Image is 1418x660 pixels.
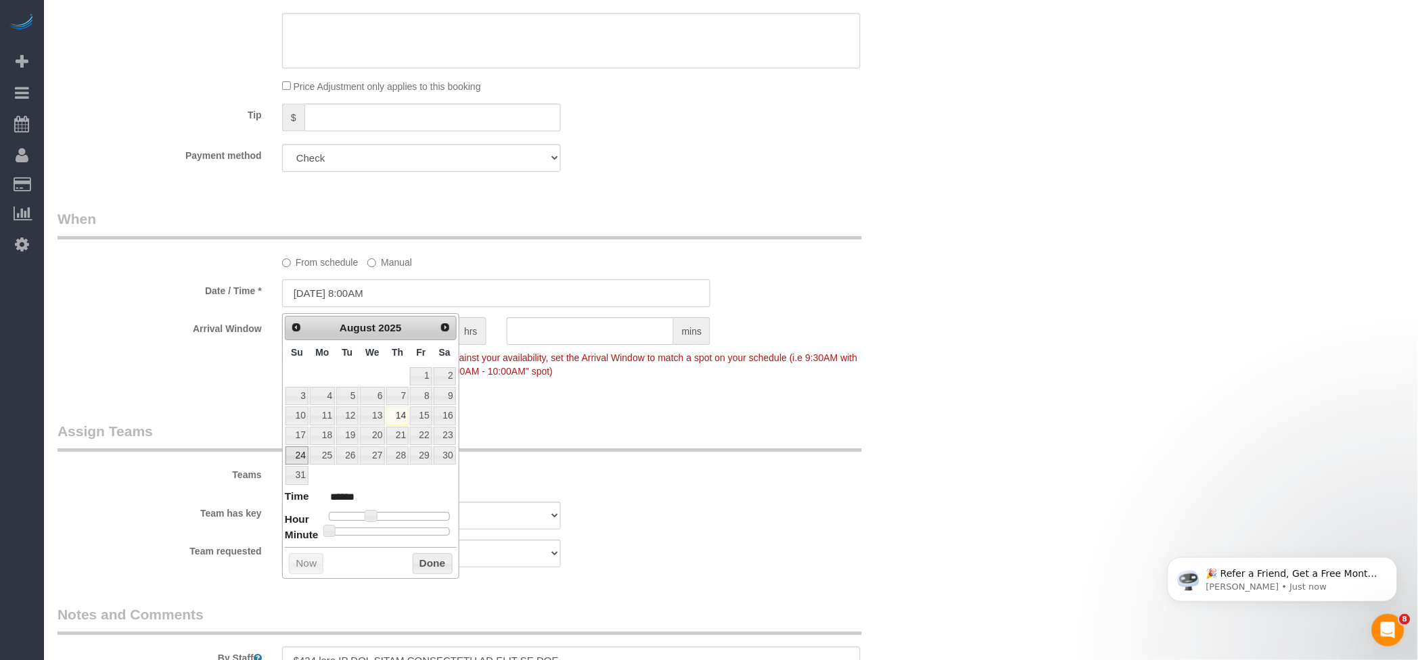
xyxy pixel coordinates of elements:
label: Arrival Window [47,317,272,335]
label: Team requested [47,540,272,558]
a: 15 [410,406,432,425]
a: 16 [434,406,456,425]
span: Prev [291,322,302,333]
span: 8 [1400,614,1411,625]
a: 20 [360,427,386,445]
a: 31 [285,466,308,484]
span: To make this booking count against your availability, set the Arrival Window to match a spot on y... [282,352,858,377]
span: mins [674,317,711,345]
span: Thursday [392,347,403,358]
span: Price Adjustment only applies to this booking [294,81,481,92]
button: Now [289,553,323,575]
a: 28 [386,446,409,465]
legend: When [58,209,862,239]
iframe: Intercom live chat [1372,614,1404,646]
a: 3 [285,387,308,405]
a: 27 [360,446,386,465]
label: Date / Time * [47,279,272,298]
iframe: Intercom notifications message [1147,529,1418,623]
span: Tuesday [342,347,352,358]
a: 26 [336,446,358,465]
span: Wednesday [365,347,380,358]
dt: Hour [285,512,309,529]
label: Tip [47,103,272,122]
a: 11 [310,406,335,425]
label: Teams [47,463,272,481]
a: 10 [285,406,308,425]
label: Manual [367,251,412,269]
span: Saturday [439,347,451,358]
a: 23 [434,427,456,445]
button: Done [413,553,453,575]
a: 18 [310,427,335,445]
a: 8 [410,387,432,405]
a: 7 [386,387,409,405]
span: Sunday [291,347,303,358]
a: 14 [386,406,409,425]
span: Friday [417,347,426,358]
a: 17 [285,427,308,445]
a: 6 [360,387,386,405]
a: 22 [410,427,432,445]
a: 2 [434,367,456,385]
a: 5 [336,387,358,405]
span: Monday [316,347,329,358]
span: hrs [456,317,486,345]
a: 25 [310,446,335,465]
span: 2025 [378,322,401,333]
a: 29 [410,446,432,465]
dt: Time [285,489,309,506]
input: From schedule [282,258,291,267]
span: August [340,322,375,333]
a: 9 [434,387,456,405]
span: $ [282,103,304,131]
a: 1 [410,367,432,385]
a: 21 [386,427,409,445]
img: Automaid Logo [8,14,35,32]
a: 12 [336,406,358,425]
legend: Notes and Comments [58,605,862,635]
label: Payment method [47,144,272,162]
input: Manual [367,258,376,267]
a: 24 [285,446,308,465]
a: 19 [336,427,358,445]
label: Team has key [47,502,272,520]
a: 4 [310,387,335,405]
a: Prev [287,318,306,337]
a: Next [436,318,455,337]
dt: Minute [285,527,319,544]
a: 30 [434,446,456,465]
input: MM/DD/YYYY HH:MM [282,279,711,307]
a: 13 [360,406,386,425]
legend: Assign Teams [58,421,862,452]
label: From schedule [282,251,359,269]
span: Next [440,322,451,333]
